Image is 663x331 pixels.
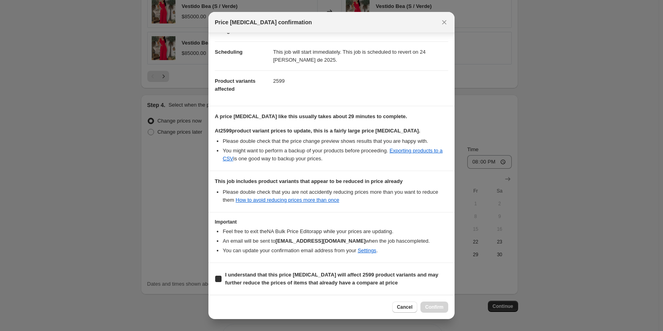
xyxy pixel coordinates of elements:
b: This job includes product variants that appear to be reduced in price already [215,178,403,184]
span: Scheduling [215,49,243,55]
button: Cancel [392,302,417,313]
li: An email will be sent to when the job has completed . [223,237,448,245]
li: Feel free to exit the NA Bulk Price Editor app while your prices are updating. [223,228,448,236]
span: Cancel [397,304,412,310]
li: You can update your confirmation email address from your . [223,247,448,255]
b: A price [MEDICAL_DATA] like this usually takes about 29 minutes to complete. [215,113,407,119]
b: I understand that this price [MEDICAL_DATA] will affect 2599 product variants and may further red... [225,272,438,286]
li: Please double check that the price change preview shows results that you are happy with. [223,137,448,145]
span: Product variants affected [215,78,256,92]
span: Price [MEDICAL_DATA] confirmation [215,18,312,26]
a: How to avoid reducing prices more than once [236,197,339,203]
h3: Important [215,219,448,225]
li: You might want to perform a backup of your products before proceeding. is one good way to backup ... [223,147,448,163]
dd: 2599 [273,70,448,92]
a: Exporting products to a CSV [223,148,443,162]
dd: This job will start immediately. This job is scheduled to revert on 24 [PERSON_NAME] de 2025. [273,41,448,70]
a: Settings [358,247,376,253]
b: At 2599 product variant prices to update, this is a fairly large price [MEDICAL_DATA]. [215,128,420,134]
button: Close [439,17,450,28]
li: Please double check that you are not accidently reducing prices more than you want to reduce them [223,188,448,204]
b: [EMAIL_ADDRESS][DOMAIN_NAME] [276,238,366,244]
